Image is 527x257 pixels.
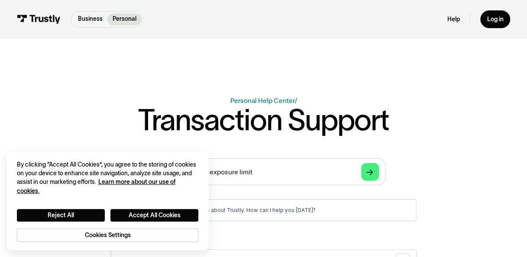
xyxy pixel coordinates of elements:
[113,15,136,23] p: Personal
[78,15,103,23] p: Business
[73,13,107,26] a: Business
[107,13,141,26] a: Personal
[7,57,313,79] input: Question box
[17,228,198,242] button: Cookies Settings
[142,158,385,185] input: search
[292,61,306,75] button: Submit question
[17,209,105,222] button: Reject All
[138,106,388,135] h1: Transaction Support
[17,161,198,242] div: Privacy
[17,161,198,196] div: By clicking “Accept All Cookies”, you agree to the storing of cookies on your device to enhance s...
[17,15,61,24] img: Trustly Logo
[142,158,385,185] form: Search
[447,16,460,23] a: Help
[110,209,198,222] button: Accept All Cookies
[480,10,510,28] a: Log in
[230,97,295,104] a: Personal Help Center
[487,16,504,23] div: Log in
[295,97,297,104] div: /
[7,152,209,250] div: Cookie banner
[13,15,307,22] p: I'm here to assist you with questions about Trustly. How can I help you [DATE]?
[17,179,175,194] a: More information about your privacy, opens in a new tab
